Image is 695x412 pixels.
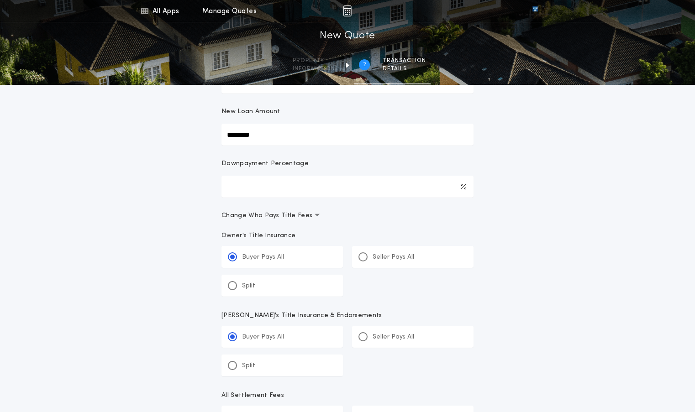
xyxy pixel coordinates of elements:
[242,282,255,291] p: Split
[293,65,335,73] span: information
[343,5,352,16] img: img
[363,61,366,68] h2: 2
[383,57,426,64] span: Transaction
[293,57,335,64] span: Property
[320,29,375,43] h1: New Quote
[221,391,474,400] p: All Settlement Fees
[373,253,414,262] p: Seller Pays All
[383,65,426,73] span: details
[221,311,474,320] p: [PERSON_NAME]'s Title Insurance & Endorsements
[516,6,554,16] img: vs-icon
[221,124,474,146] input: New Loan Amount
[221,231,474,240] p: Owner's Title Insurance
[221,211,474,220] button: Change Who Pays Title Fees
[242,361,255,370] p: Split
[221,211,320,220] span: Change Who Pays Title Fees
[242,253,284,262] p: Buyer Pays All
[242,333,284,342] p: Buyer Pays All
[221,159,309,168] p: Downpayment Percentage
[221,176,474,198] input: Downpayment Percentage
[373,333,414,342] p: Seller Pays All
[221,107,280,116] p: New Loan Amount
